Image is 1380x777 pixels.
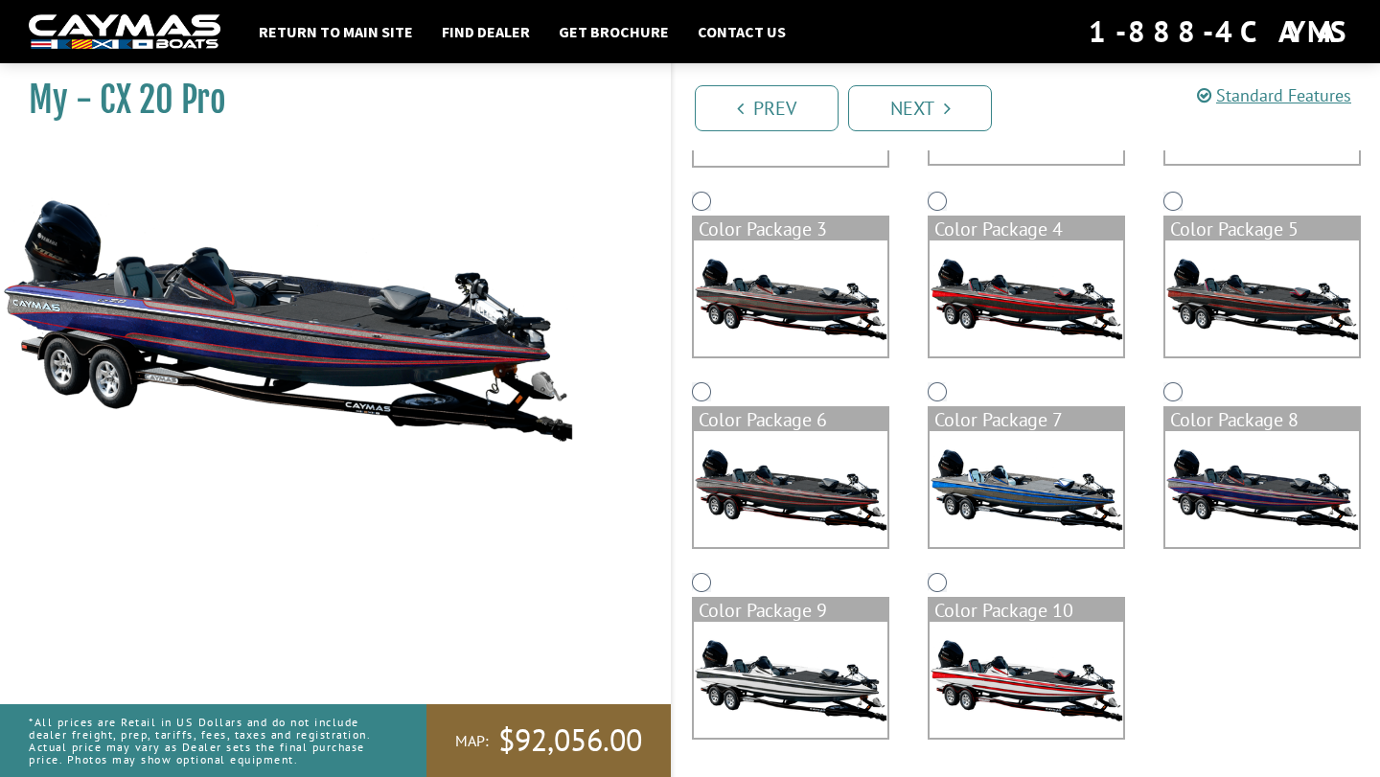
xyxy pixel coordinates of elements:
[930,408,1123,431] div: Color Package 7
[426,704,671,777] a: MAP:$92,056.00
[848,85,992,131] a: Next
[455,731,489,751] span: MAP:
[29,79,623,122] h1: My - CX 20 Pro
[432,19,540,44] a: Find Dealer
[1165,408,1359,431] div: Color Package 8
[694,240,887,356] img: color_package_324.png
[690,82,1380,131] ul: Pagination
[930,431,1123,547] img: color_package_328.png
[694,622,887,738] img: color_package_330.png
[249,19,423,44] a: Return to main site
[930,217,1123,240] div: Color Package 4
[694,599,887,622] div: Color Package 9
[930,599,1123,622] div: Color Package 10
[694,408,887,431] div: Color Package 6
[930,240,1123,356] img: color_package_325.png
[1197,84,1351,106] a: Standard Features
[549,19,678,44] a: Get Brochure
[695,85,839,131] a: Prev
[29,14,220,50] img: white-logo-c9c8dbefe5ff5ceceb0f0178aa75bf4bb51f6bca0971e226c86eb53dfe498488.png
[29,706,383,776] p: *All prices are Retail in US Dollars and do not include dealer freight, prep, tariffs, fees, taxe...
[694,217,887,240] div: Color Package 3
[1165,240,1359,356] img: color_package_326.png
[930,622,1123,738] img: color_package_331.png
[694,431,887,547] img: color_package_327.png
[1165,431,1359,547] img: color_package_329.png
[1165,217,1359,240] div: Color Package 5
[688,19,795,44] a: Contact Us
[1089,11,1351,53] div: 1-888-4CAYMAS
[498,720,642,761] span: $92,056.00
